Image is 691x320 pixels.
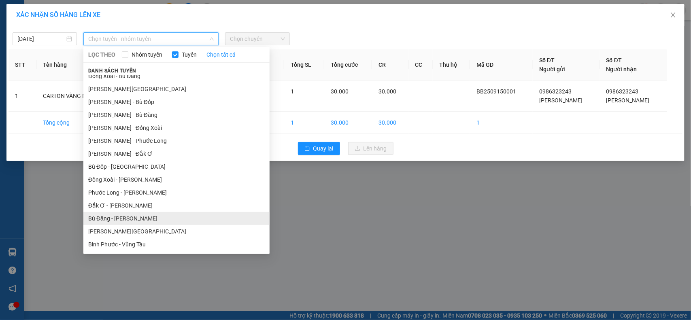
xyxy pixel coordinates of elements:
[284,49,324,81] th: Tổng SL
[539,97,583,104] span: [PERSON_NAME]
[83,186,270,199] li: Phước Long - [PERSON_NAME]
[476,88,516,95] span: BB2509150001
[88,50,115,59] span: LỌC THEO
[304,146,310,152] span: rollback
[83,121,270,134] li: [PERSON_NAME] - Đồng Xoài
[348,142,393,155] button: uploadLên hàng
[83,238,270,251] li: Bình Phước - Vũng Tàu
[230,33,285,45] span: Chọn chuyến
[83,134,270,147] li: [PERSON_NAME] - Phước Long
[284,112,324,134] td: 1
[433,49,470,81] th: Thu hộ
[378,88,396,95] span: 30.000
[324,112,372,134] td: 30.000
[606,88,639,95] span: 0986323243
[606,66,637,72] span: Người nhận
[372,49,409,81] th: CR
[17,34,65,43] input: 15/09/2025
[470,49,533,81] th: Mã GD
[539,57,555,64] span: Số ĐT
[16,11,100,19] span: XÁC NHẬN SỐ HÀNG LÊN XE
[36,112,113,134] td: Tổng cộng
[470,112,533,134] td: 1
[206,50,236,59] a: Chọn tất cả
[209,36,214,41] span: down
[372,112,409,134] td: 30.000
[128,50,166,59] span: Nhóm tuyến
[83,67,141,74] span: Danh sách tuyến
[83,225,270,238] li: [PERSON_NAME][GEOGRAPHIC_DATA]
[409,49,433,81] th: CC
[83,83,270,95] li: [PERSON_NAME][GEOGRAPHIC_DATA]
[662,4,685,27] button: Close
[606,57,622,64] span: Số ĐT
[670,12,676,18] span: close
[83,212,270,225] li: Bù Đăng - [PERSON_NAME]
[9,81,36,112] td: 1
[298,142,340,155] button: rollbackQuay lại
[9,49,36,81] th: STT
[331,88,349,95] span: 30.000
[36,81,113,112] td: CARTON VÀNG NHỎ
[291,88,294,95] span: 1
[324,49,372,81] th: Tổng cước
[606,97,650,104] span: [PERSON_NAME]
[88,33,214,45] span: Chọn tuyến - nhóm tuyến
[539,88,572,95] span: 0986323243
[83,160,270,173] li: Bù Đốp - [GEOGRAPHIC_DATA]
[83,70,270,83] li: Đồng Xoài - Bù Đăng
[539,66,565,72] span: Người gửi
[36,49,113,81] th: Tên hàng
[83,95,270,108] li: [PERSON_NAME] - Bù Đốp
[313,144,334,153] span: Quay lại
[83,108,270,121] li: [PERSON_NAME] - Bù Đăng
[83,173,270,186] li: Đồng Xoài - [PERSON_NAME]
[179,50,200,59] span: Tuyến
[83,199,270,212] li: Đắk Ơ - [PERSON_NAME]
[83,147,270,160] li: [PERSON_NAME] - Đắk Ơ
